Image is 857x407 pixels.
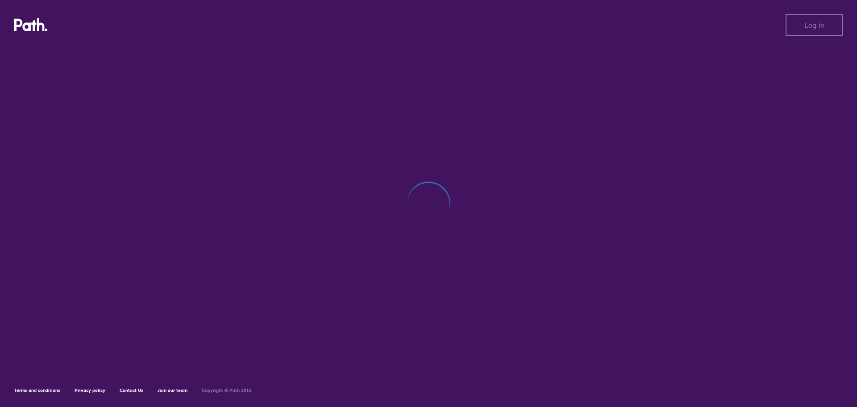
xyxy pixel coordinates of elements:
[158,387,187,393] a: Join our team
[14,387,60,393] a: Terms and conditions
[804,21,824,29] span: Log in
[202,388,252,393] h6: Copyright © Path 2018
[786,14,843,36] button: Log in
[75,387,105,393] a: Privacy policy
[120,387,143,393] a: Contact Us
